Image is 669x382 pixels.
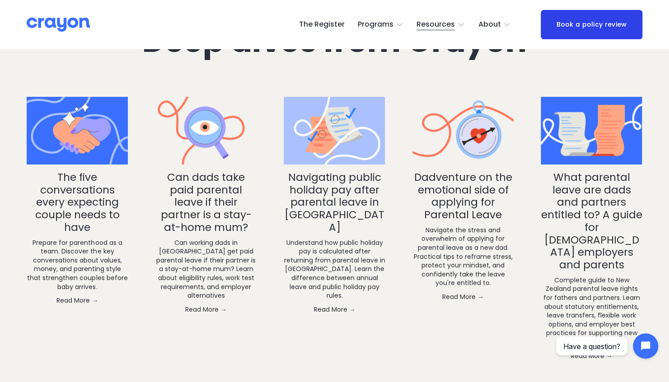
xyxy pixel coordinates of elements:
p: Prepare for parenthood as a team. Discover the key conversations about values, money, and parenti... [27,239,128,292]
h1: Deep dives from Crayon [130,24,539,57]
a: Can dads take paid parental leave if their partner is a stay-at-home mum? [160,170,251,235]
a: Read More → [284,305,385,314]
a: folder dropdown [416,18,465,32]
a: The Register [299,18,344,32]
img: Dadventure on the emotional side of applying for Parental Leave [412,95,514,166]
a: Dadventure on the emotional side of applying for Parental Leave [412,97,514,165]
span: About [478,18,501,31]
img: What parental leave are dads and partners entitled to? A guide for NZ employers and parents [541,95,642,166]
a: Navigating public holiday pay after parental leave in [GEOGRAPHIC_DATA] [285,170,384,235]
a: The five conversations every expecting couple needs to have [27,97,128,165]
span: Programs [358,18,393,31]
a: folder dropdown [358,18,403,32]
a: Read More → [27,296,128,305]
a: Dadventure on the emotional side of applying for Parental Leave [414,170,512,222]
span: Resources [416,18,455,31]
a: Book a policy review [541,10,642,39]
a: What parental leave are dads and partners entitled to? A guide for [DEMOGRAPHIC_DATA] employers a... [541,170,642,272]
p: Complete guide to New Zealand parental leave rights for fathers and partners. Learn about statuto... [541,276,642,347]
img: The five conversations every expecting couple needs to have [27,95,128,166]
img: Can dads take paid parental leave if their partner is a stay-at-home mum? [155,95,257,166]
img: Navigating public holiday pay after parental leave in New Zealand [284,95,385,166]
a: The five conversations every expecting couple needs to have [35,170,120,235]
p: Can working dads in [GEOGRAPHIC_DATA] get paid parental leave if their partner is a stay-at-home ... [155,239,257,300]
img: Crayon [27,17,90,32]
a: folder dropdown [478,18,510,32]
p: Navigate the stress and overwhelm of applying for parental leave as a new dad. Practical tips to ... [412,226,514,288]
a: What parental leave are dads and partners entitled to? A guide for NZ employers and parents [541,97,642,165]
a: Read More → [155,305,257,314]
p: Understand how public holiday pay is calculated after returning from parental leave in [GEOGRAPHI... [284,239,385,300]
a: Read More → [412,292,514,301]
a: Can dads take paid parental leave if their partner is a stay-at-home mum? [155,97,257,165]
a: Read More → [541,351,642,360]
a: Navigating public holiday pay after parental leave in New Zealand [284,97,385,165]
